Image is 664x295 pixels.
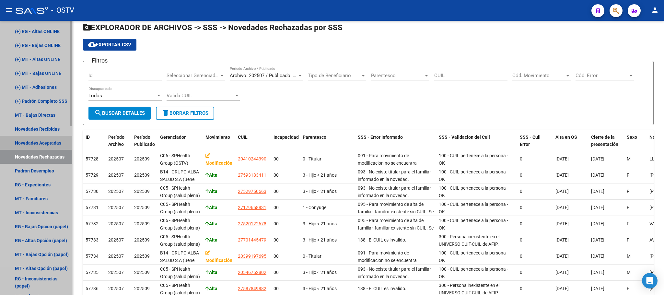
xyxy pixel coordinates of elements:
span: B14 - GRUPO ALBA SALUD S.A (Bene Salud) [160,250,199,270]
span: 202509 [134,270,150,275]
span: 202509 [134,237,150,242]
mat-icon: cloud_download [88,41,96,48]
datatable-header-cell: Movimiento [203,130,235,152]
datatable-header-cell: SSS - Error Informado [355,130,436,152]
strong: Alta [205,189,217,194]
span: 57729 [86,172,99,178]
span: 100 - CUIL pertenece a la persona - OK [439,202,508,214]
span: Cód. Error [576,73,628,78]
span: 0 [520,221,522,226]
span: F [627,205,629,210]
span: 138 - El CUIL es invalido. [358,237,406,242]
span: [DATE] [591,221,604,226]
strong: Alta [205,172,217,178]
span: M [627,270,631,275]
span: 0 [520,254,522,259]
span: F [627,221,629,226]
span: 093 - No existe titular para el familiar informado en la novedad. [358,169,431,182]
span: Período Publicado [134,135,155,147]
datatable-header-cell: SSS - Validacion del Cuil [436,130,517,152]
button: Exportar CSV [83,39,136,51]
datatable-header-cell: CUIL [235,130,271,152]
datatable-header-cell: Sexo [624,130,647,152]
datatable-header-cell: ID [83,130,106,152]
span: SSS - Cuil Error [520,135,541,147]
mat-icon: menu [5,6,13,14]
strong: Alta [205,221,217,226]
span: Período Archivo [108,135,124,147]
span: 202507 [108,156,124,161]
span: 20399197695 [238,254,266,259]
span: 138 - El CUIL es invalido. [358,286,406,291]
mat-icon: delete [162,109,169,117]
span: 57734 [86,254,99,259]
span: Alta en OS [555,135,577,140]
button: Buscar Detalles [88,107,151,120]
datatable-header-cell: Alta en OS [553,130,588,152]
span: 0 [520,189,522,194]
span: [DATE] [555,172,569,178]
span: 3 - Hijo < 21 años [303,221,337,226]
span: 202507 [108,189,124,194]
span: 27179658831 [238,205,266,210]
div: Open Intercom Messenger [642,273,658,289]
span: 202507 [108,286,124,291]
span: C05 - SPHealth Group (salud plena) [160,218,200,230]
span: [DATE] [555,189,569,194]
div: 00 [274,269,297,276]
span: [DATE] [591,189,604,194]
span: 57733 [86,237,99,242]
span: 093 - No existe titular para el familiar informado en la novedad. [358,185,431,198]
span: 0 [520,205,522,210]
span: [DATE] [591,172,604,178]
span: 0 [520,237,522,242]
span: 3 - Hijo < 21 años [303,286,337,291]
div: 00 [274,236,297,244]
span: Seleccionar Gerenciador [167,73,219,78]
span: 202507 [108,221,124,226]
span: 202509 [134,205,150,210]
span: 3 - Hijo < 21 años [303,270,337,275]
span: [DATE] [555,286,569,291]
div: 00 [274,253,297,260]
span: 57732 [86,221,99,226]
span: 3 - Hijo < 21 años [303,237,337,242]
span: Parentesco [371,73,424,78]
span: [DATE] [591,286,604,291]
span: 202509 [134,172,150,178]
span: 0 [520,270,522,275]
span: [DATE] [555,254,569,259]
span: Valida CUIL [167,93,234,99]
span: C05 - SPHealth Group (salud plena) [160,266,200,279]
span: Todos [88,93,102,99]
span: F [627,237,629,242]
span: 27529750663 [238,189,266,194]
span: [DATE] [591,205,604,210]
span: [DATE] [555,205,569,210]
span: 20410244390 [238,156,266,161]
button: Borrar Filtros [156,107,214,120]
datatable-header-cell: Parentesco [300,130,355,152]
span: 202509 [134,286,150,291]
span: 20546752802 [238,270,266,275]
span: 100 - CUIL pertenece a la persona - OK [439,185,508,198]
span: Exportar CSV [88,42,131,48]
span: SSS - Validacion del Cuil [439,135,490,140]
span: 202509 [134,156,150,161]
span: 093 - No existe titular para el familiar informado en la novedad. [358,266,431,279]
span: 100 - CUIL pertenece a la persona - OK [439,266,508,279]
span: 27587849882 [238,286,266,291]
datatable-header-cell: Período Publicado [132,130,157,152]
span: [DATE] [591,237,604,242]
span: Gerenciador [160,135,186,140]
span: 57728 [86,156,99,161]
span: 57735 [86,270,99,275]
span: 0 [520,156,522,161]
mat-icon: search [94,109,102,117]
span: Movimiento [205,135,230,140]
span: 100 - CUIL pertenece a la persona - OK [439,218,508,230]
span: 095 - Para movimiento de alta de familiar, familiar existente sin CUIL. Se tomo el CUIL informado... [358,218,434,245]
span: 202507 [108,237,124,242]
span: C05 - SPHealth Group (salud plena) [160,202,200,214]
span: 0 - Titular [303,254,321,259]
